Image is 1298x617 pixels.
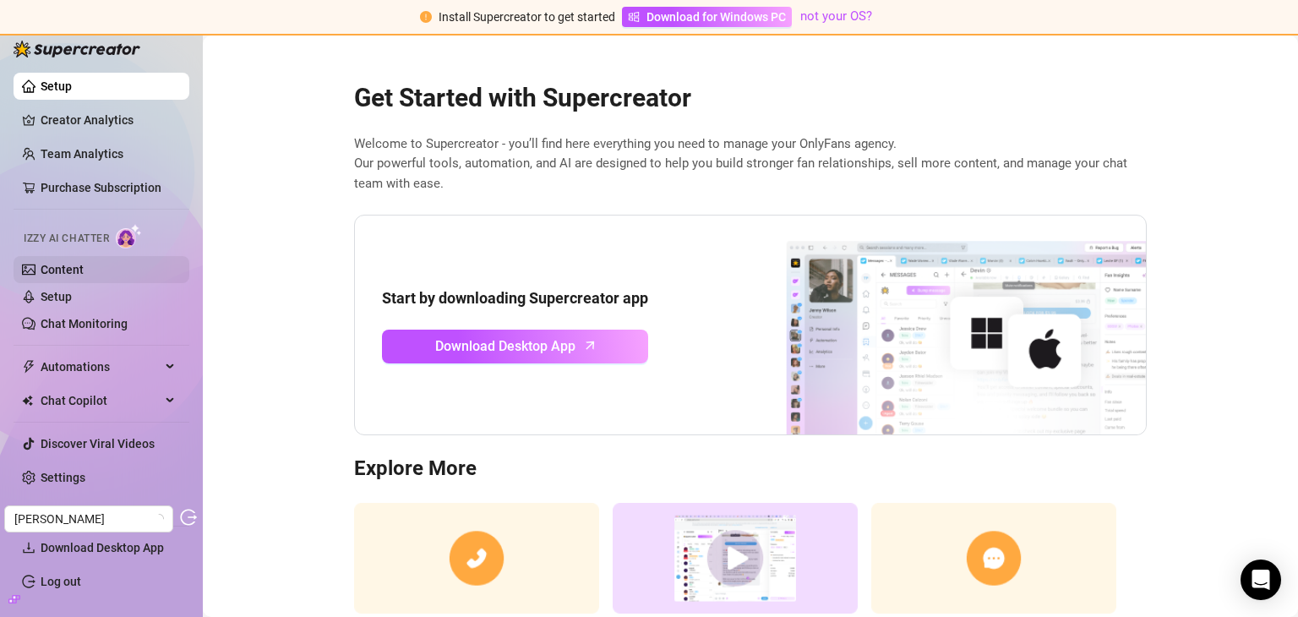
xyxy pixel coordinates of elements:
[800,8,872,24] a: not your OS?
[22,541,35,554] span: download
[41,290,72,303] a: Setup
[354,134,1147,194] span: Welcome to Supercreator - you’ll find here everything you need to manage your OnlyFans agency. Ou...
[354,456,1147,483] h3: Explore More
[628,11,640,23] span: windows
[8,593,20,605] span: build
[622,7,792,27] a: Download for Windows PC
[41,174,176,201] a: Purchase Subscription
[871,503,1116,614] img: contact support
[382,289,648,307] strong: Start by downloading Supercreator app
[41,541,164,554] span: Download Desktop App
[723,216,1146,435] img: download app
[14,506,163,532] span: Jeff Jeanty
[41,106,176,134] a: Creator Analytics
[613,503,858,614] img: supercreator demo
[152,512,166,526] span: loading
[435,336,575,357] span: Download Desktop App
[24,231,109,247] span: Izzy AI Chatter
[14,41,140,57] img: logo-BBDzfeDw.svg
[382,330,648,363] a: Download Desktop Apparrow-up
[41,79,72,93] a: Setup
[116,224,142,248] img: AI Chatter
[41,263,84,276] a: Content
[41,317,128,330] a: Chat Monitoring
[41,147,123,161] a: Team Analytics
[646,8,786,26] span: Download for Windows PC
[41,575,81,588] a: Log out
[420,11,432,23] span: exclamation-circle
[22,360,35,374] span: thunderbolt
[41,471,85,484] a: Settings
[1241,560,1281,600] div: Open Intercom Messenger
[354,503,599,614] img: consulting call
[22,395,33,407] img: Chat Copilot
[41,387,161,414] span: Chat Copilot
[581,336,600,355] span: arrow-up
[439,10,615,24] span: Install Supercreator to get started
[41,437,155,450] a: Discover Viral Videos
[41,353,161,380] span: Automations
[180,509,197,526] span: logout
[354,82,1147,114] h2: Get Started with Supercreator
